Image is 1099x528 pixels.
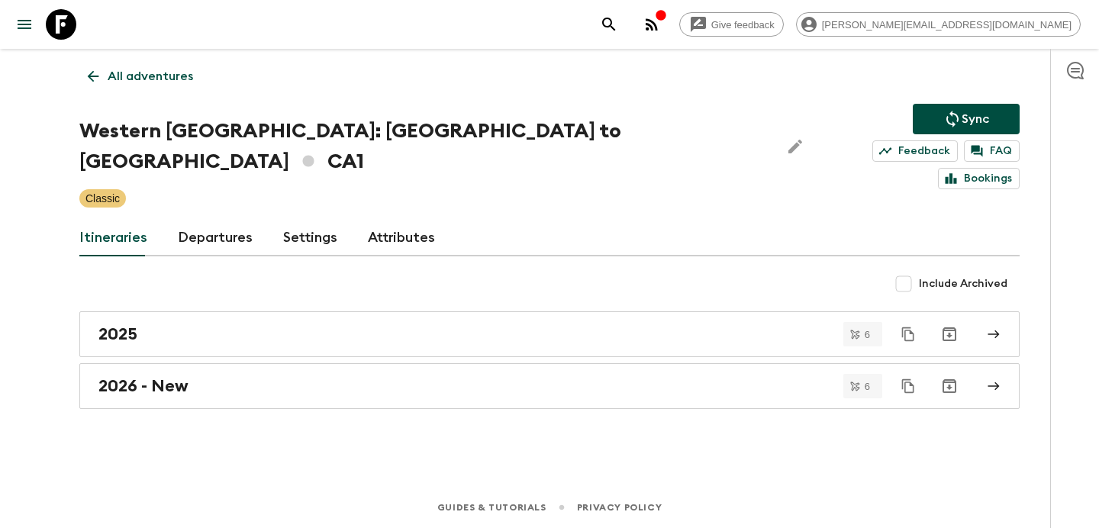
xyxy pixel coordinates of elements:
[814,19,1080,31] span: [PERSON_NAME][EMAIL_ADDRESS][DOMAIN_NAME]
[437,499,546,516] a: Guides & Tutorials
[594,9,624,40] button: search adventures
[178,220,253,256] a: Departures
[919,276,1007,291] span: Include Archived
[79,220,147,256] a: Itineraries
[98,376,189,396] h2: 2026 - New
[856,382,879,391] span: 6
[856,330,879,340] span: 6
[85,191,120,206] p: Classic
[283,220,337,256] a: Settings
[964,140,1020,162] a: FAQ
[368,220,435,256] a: Attributes
[934,371,965,401] button: Archive
[703,19,783,31] span: Give feedback
[894,372,922,400] button: Duplicate
[962,110,989,128] p: Sync
[79,116,768,177] h1: Western [GEOGRAPHIC_DATA]: [GEOGRAPHIC_DATA] to [GEOGRAPHIC_DATA] CA1
[679,12,784,37] a: Give feedback
[108,67,193,85] p: All adventures
[913,104,1020,134] button: Sync adventure departures to the booking engine
[9,9,40,40] button: menu
[934,319,965,349] button: Archive
[796,12,1081,37] div: [PERSON_NAME][EMAIL_ADDRESS][DOMAIN_NAME]
[872,140,958,162] a: Feedback
[894,320,922,348] button: Duplicate
[79,61,201,92] a: All adventures
[780,116,811,177] button: Edit Adventure Title
[938,168,1020,189] a: Bookings
[577,499,662,516] a: Privacy Policy
[98,324,137,344] h2: 2025
[79,311,1020,357] a: 2025
[79,363,1020,409] a: 2026 - New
